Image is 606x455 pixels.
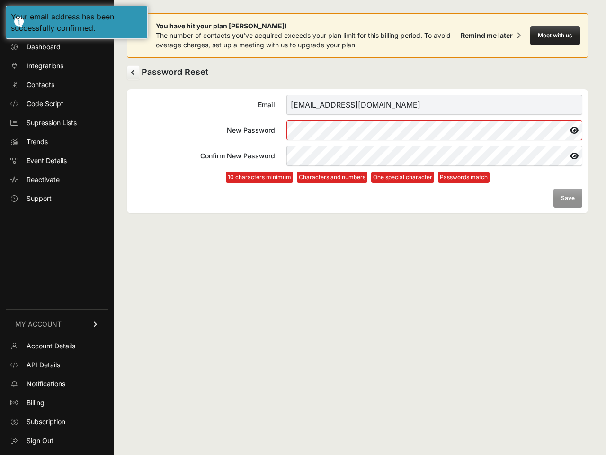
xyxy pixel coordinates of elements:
a: Notifications [6,376,108,391]
li: One special character [371,172,434,183]
span: Trends [27,137,48,146]
input: New Password [286,120,582,140]
div: New Password [133,126,275,135]
div: Confirm New Password [133,151,275,161]
button: Meet with us [530,26,580,45]
span: Subscription [27,417,65,427]
a: Integrations [6,58,108,73]
a: Event Details [6,153,108,168]
span: Code Script [27,99,63,109]
span: Billing [27,398,45,408]
a: Support [6,191,108,206]
a: Supression Lists [6,115,108,130]
a: Contacts [6,77,108,92]
button: Remind me later [457,27,525,44]
a: Dashboard [6,39,108,55]
span: Contacts [27,80,54,90]
a: Subscription [6,414,108,429]
div: Remind me later [461,31,513,40]
input: Email [286,95,582,115]
span: Sign Out [27,436,53,446]
a: Reactivate [6,172,108,187]
a: Trends [6,134,108,149]
li: 10 characters minimum [226,172,293,183]
input: Confirm New Password [286,146,582,166]
div: Email [133,100,275,109]
span: MY ACCOUNT [15,319,62,329]
li: Characters and numbers [297,172,367,183]
span: API Details [27,360,60,370]
a: Sign Out [6,433,108,448]
span: Reactivate [27,175,60,184]
span: Integrations [27,61,63,71]
span: Dashboard [27,42,61,52]
a: MY ACCOUNT [6,309,108,338]
span: Supression Lists [27,118,77,127]
a: Billing [6,395,108,410]
span: You have hit your plan [PERSON_NAME]! [156,21,457,31]
span: Notifications [27,379,65,389]
a: Code Script [6,96,108,111]
span: The number of contacts you've acquired exceeds your plan limit for this billing period. To avoid ... [156,31,451,49]
h2: Password Reset [127,65,588,80]
a: API Details [6,357,108,373]
a: Account Details [6,338,108,354]
span: Event Details [27,156,67,165]
li: Passwords match [438,172,490,183]
span: Account Details [27,341,75,351]
div: Your email address has been successfully confirmed. [11,11,143,34]
span: Support [27,194,52,203]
